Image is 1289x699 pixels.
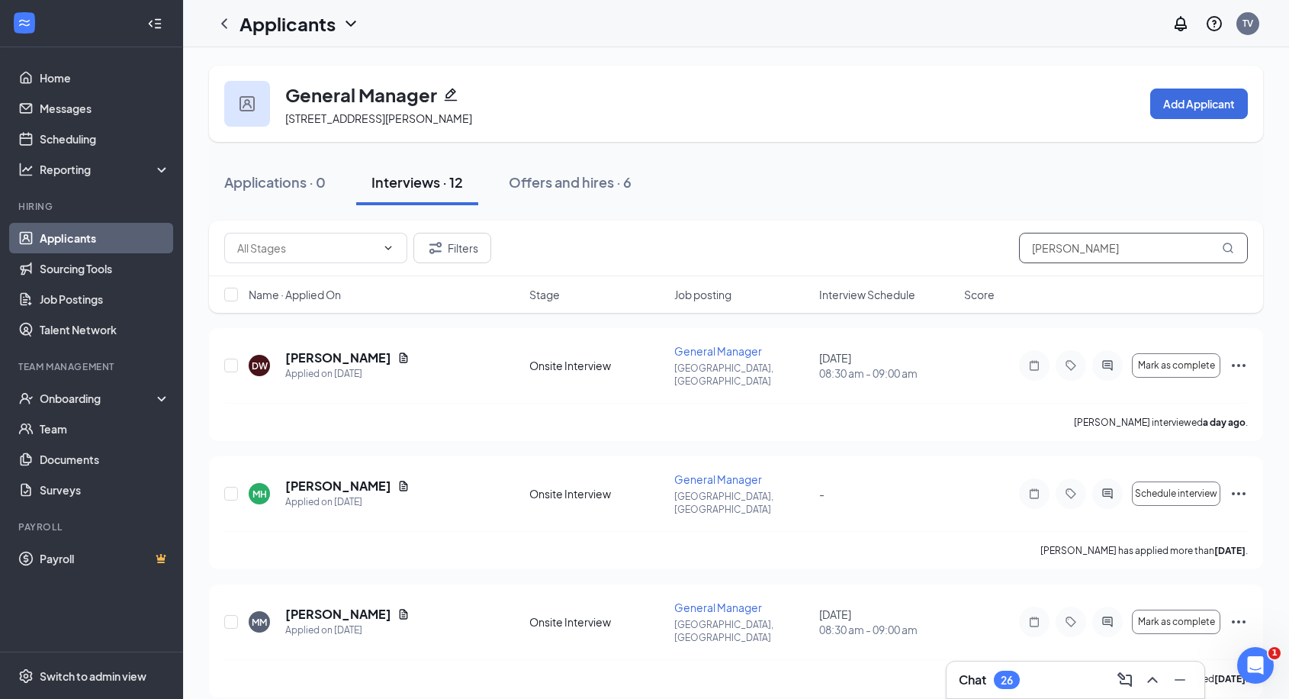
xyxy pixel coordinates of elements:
svg: ChevronLeft [215,14,233,33]
svg: ActiveChat [1098,616,1117,628]
button: Schedule interview [1132,482,1220,506]
svg: Tag [1062,359,1080,372]
div: Switch to admin view [40,668,146,684]
div: Offers and hires · 6 [509,172,632,192]
div: MM [252,616,267,629]
input: Search in interviews [1019,233,1248,263]
h3: General Manager [285,82,437,108]
b: [DATE] [1214,673,1246,685]
h5: [PERSON_NAME] [285,349,391,366]
span: Interview Schedule [819,287,915,302]
svg: QuestionInfo [1205,14,1223,33]
a: Sourcing Tools [40,253,170,284]
a: Home [40,63,170,93]
button: Mark as complete [1132,353,1220,378]
b: [DATE] [1214,545,1246,556]
h5: [PERSON_NAME] [285,606,391,623]
span: General Manager [674,344,762,358]
div: [DATE] [819,350,955,381]
span: Job posting [674,287,731,302]
div: Onsite Interview [529,358,665,373]
svg: Collapse [147,16,162,31]
a: Applicants [40,223,170,253]
span: - [819,487,825,501]
a: Job Postings [40,284,170,314]
p: [PERSON_NAME] interviewed . [1074,416,1248,429]
div: Onboarding [40,391,157,406]
button: Filter Filters [413,233,491,263]
svg: Notifications [1172,14,1190,33]
button: ComposeMessage [1113,668,1137,692]
div: Onsite Interview [529,486,665,501]
input: All Stages [237,240,376,256]
span: Score [964,287,995,302]
div: 26 [1001,674,1013,687]
button: Minimize [1168,668,1192,692]
span: Mark as complete [1138,360,1215,371]
span: General Manager [674,472,762,486]
button: ChevronUp [1140,668,1165,692]
svg: ChevronDown [342,14,360,33]
div: Team Management [18,360,167,373]
span: Mark as complete [1138,617,1215,627]
a: Talent Network [40,314,170,345]
a: PayrollCrown [40,543,170,574]
div: Reporting [40,162,171,177]
svg: Ellipses [1230,485,1248,503]
div: Applied on [DATE] [285,366,410,382]
div: TV [1242,17,1253,30]
span: 08:30 am - 09:00 am [819,366,955,381]
svg: ActiveChat [1098,359,1117,372]
svg: WorkstreamLogo [17,15,32,31]
div: [DATE] [819,607,955,637]
svg: Note [1025,488,1043,500]
a: Surveys [40,475,170,505]
svg: ChevronUp [1143,671,1162,689]
svg: Minimize [1171,671,1189,689]
div: Applied on [DATE] [285,494,410,510]
a: Messages [40,93,170,124]
p: [PERSON_NAME] has applied more than . [1040,544,1248,557]
svg: Document [397,608,410,620]
div: Interviews · 12 [371,172,463,192]
svg: Analysis [18,162,34,177]
p: [GEOGRAPHIC_DATA], [GEOGRAPHIC_DATA] [674,362,810,388]
div: Applied on [DATE] [285,623,410,638]
svg: Document [397,480,410,492]
a: Team [40,414,170,444]
svg: Note [1025,616,1043,628]
svg: Note [1025,359,1043,372]
div: Applications · 0 [224,172,326,192]
div: Onsite Interview [529,614,665,630]
svg: MagnifyingGlass [1222,242,1234,254]
a: Documents [40,444,170,475]
p: [GEOGRAPHIC_DATA], [GEOGRAPHIC_DATA] [674,490,810,516]
svg: Document [397,352,410,364]
span: General Manager [674,601,762,614]
img: user icon [239,96,255,111]
div: Hiring [18,200,167,213]
svg: Tag [1062,616,1080,628]
button: Add Applicant [1150,89,1248,119]
svg: ActiveChat [1098,488,1117,500]
svg: ChevronDown [382,242,394,254]
b: a day ago [1203,417,1246,428]
h1: Applicants [239,11,336,37]
svg: ComposeMessage [1116,671,1134,689]
h3: Chat [959,672,986,688]
div: DW [252,359,268,372]
span: 08:30 am - 09:00 am [819,622,955,637]
span: Name · Applied On [249,287,341,302]
button: Mark as complete [1132,610,1220,634]
span: Schedule interview [1135,488,1217,499]
span: 1 [1268,647,1281,659]
svg: Tag [1062,488,1080,500]
svg: Ellipses [1230,613,1248,631]
div: MH [252,488,267,501]
p: [GEOGRAPHIC_DATA], [GEOGRAPHIC_DATA] [674,618,810,644]
svg: Ellipses [1230,356,1248,375]
h5: [PERSON_NAME] [285,478,391,494]
span: Stage [529,287,560,302]
svg: Settings [18,668,34,684]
